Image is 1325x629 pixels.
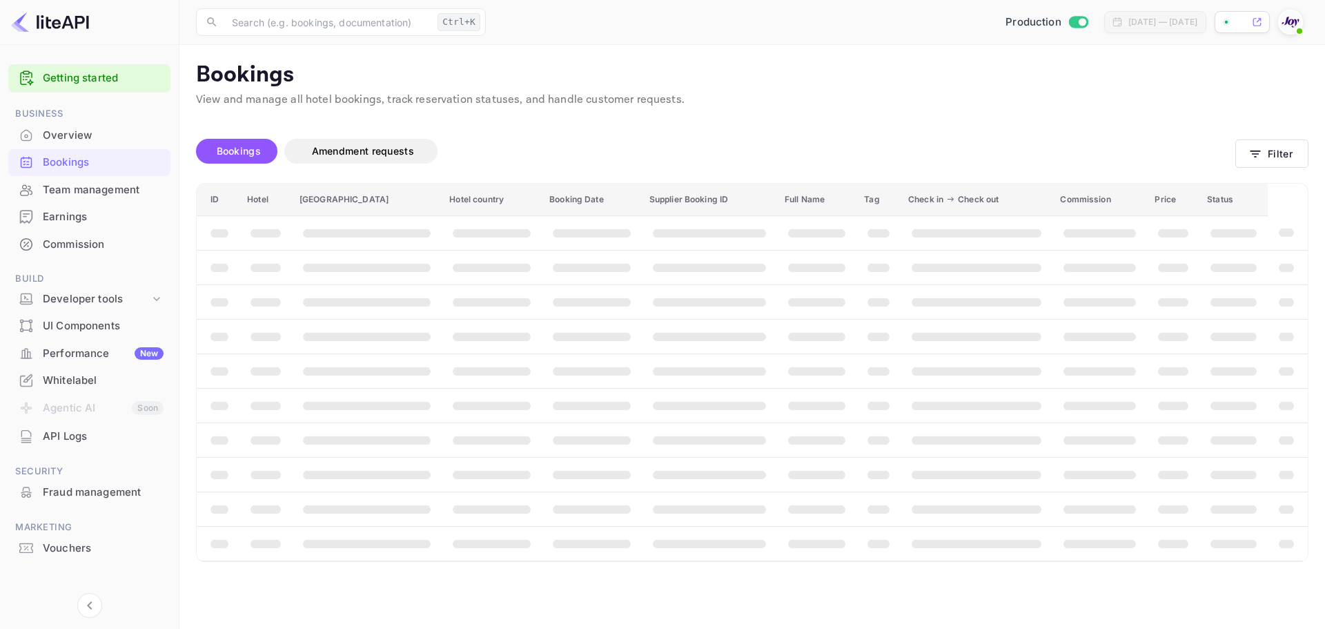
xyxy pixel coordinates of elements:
th: ID [197,184,239,216]
a: Whitelabel [8,367,170,393]
div: Switch to Sandbox mode [1000,14,1093,30]
div: Team management [43,182,164,198]
div: API Logs [8,423,170,450]
p: Bookings [196,61,1308,89]
div: Commission [43,237,164,253]
div: UI Components [8,313,170,340]
span: Security [8,464,170,479]
input: Search (e.g. bookings, documentation) [224,8,432,36]
div: Fraud management [8,479,170,506]
div: Whitelabel [43,373,164,389]
a: Earnings [8,204,170,229]
div: Whitelabel [8,367,170,394]
div: PerformanceNew [8,340,170,367]
th: Booking Date [542,184,642,216]
div: Overview [8,122,170,149]
a: Commission [8,231,170,257]
a: Fraud management [8,479,170,505]
div: Getting started [8,64,170,93]
div: Ctrl+K [438,13,480,31]
button: Collapse navigation [77,593,102,618]
span: Amendment requests [312,145,414,157]
div: Developer tools [8,287,170,311]
th: Status [1199,184,1268,216]
div: Bookings [43,155,164,171]
span: Business [8,106,170,122]
span: Production [1005,14,1061,30]
th: Hotel country [442,184,542,216]
div: New [135,347,164,360]
a: UI Components [8,313,170,338]
span: Bookings [217,145,261,157]
th: Price [1147,184,1199,216]
span: Check in Check out [908,191,1045,208]
th: Commission [1052,184,1147,216]
a: Overview [8,122,170,148]
div: API Logs [43,429,164,445]
div: Team management [8,177,170,204]
th: Full Name [777,184,856,216]
a: Bookings [8,149,170,175]
p: View and manage all hotel bookings, track reservation statuses, and handle customer requests. [196,92,1308,108]
div: account-settings tabs [196,139,1235,164]
a: Team management [8,177,170,202]
img: LiteAPI logo [11,11,89,33]
table: booking table [197,184,1308,561]
div: Earnings [8,204,170,231]
div: Bookings [8,149,170,176]
th: [GEOGRAPHIC_DATA] [292,184,442,216]
div: UI Components [43,318,164,334]
th: Hotel [239,184,292,216]
div: Vouchers [8,535,170,562]
img: With Joy [1279,11,1302,33]
div: Performance [43,346,164,362]
div: Developer tools [43,291,150,307]
a: Getting started [43,70,164,86]
th: Supplier Booking ID [642,184,777,216]
div: Earnings [43,209,164,225]
span: Build [8,271,170,287]
a: Vouchers [8,535,170,561]
a: PerformanceNew [8,340,170,366]
div: Vouchers [43,541,164,557]
span: Marketing [8,520,170,535]
div: Overview [43,128,164,144]
div: Commission [8,231,170,258]
a: API Logs [8,423,170,449]
div: [DATE] — [DATE] [1128,16,1197,28]
th: Tag [856,184,901,216]
button: Filter [1235,139,1308,168]
div: Fraud management [43,485,164,501]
